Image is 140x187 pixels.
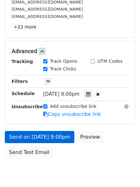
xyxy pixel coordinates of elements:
a: +22 more [12,23,38,31]
small: [EMAIL_ADDRESS][DOMAIN_NAME] [12,7,83,12]
a: Preview [76,131,104,143]
small: [EMAIL_ADDRESS][DOMAIN_NAME] [12,14,83,19]
label: Track Opens [50,58,78,65]
label: Add unsubscribe link [50,103,97,110]
span: [DATE] 9:00pm [43,91,79,97]
a: Send Test Email [5,146,54,159]
strong: Schedule [12,91,35,96]
a: Copy unsubscribe link [43,111,101,117]
strong: Filters [12,79,28,84]
a: Send on [DATE] 9:00pm [5,131,74,143]
strong: Tracking [12,59,33,64]
h5: Advanced [12,48,128,55]
label: Track Clicks [50,66,76,72]
iframe: Chat Widget [108,156,140,187]
label: UTM Codes [97,58,122,65]
strong: Unsubscribe [12,104,43,109]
